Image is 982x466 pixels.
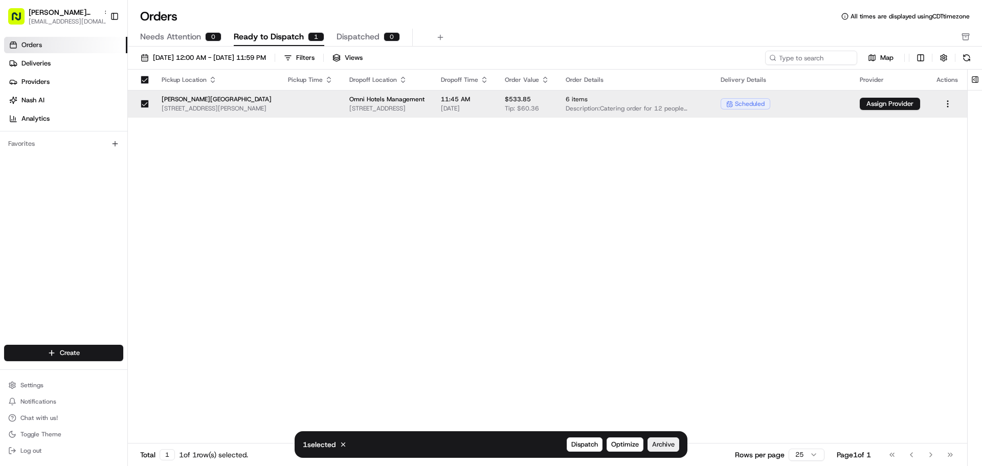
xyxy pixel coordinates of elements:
[20,229,78,239] span: Knowledge Base
[4,4,106,29] button: [PERSON_NAME][GEOGRAPHIC_DATA][EMAIL_ADDRESS][DOMAIN_NAME]
[861,52,900,64] button: Map
[20,447,41,455] span: Log out
[611,440,639,449] span: Optimize
[4,394,123,409] button: Notifications
[29,7,99,17] button: [PERSON_NAME][GEOGRAPHIC_DATA]
[851,12,970,20] span: All times are displayed using CDT timezone
[765,51,857,65] input: Type to search
[837,450,871,460] div: Page 1 of 1
[721,76,843,84] div: Delivery Details
[20,397,56,406] span: Notifications
[85,159,88,167] span: •
[349,104,425,113] span: [STREET_ADDRESS]
[571,440,598,449] span: Dispatch
[162,76,272,84] div: Pickup Location
[10,176,27,193] img: Snider Plaza
[303,439,336,450] p: 1 selected
[27,66,169,77] input: Clear
[505,104,539,113] span: Tip: $60.36
[4,443,123,458] button: Log out
[4,345,123,361] button: Create
[860,98,920,110] button: Assign Provider
[6,225,82,243] a: 📗Knowledge Base
[21,77,50,86] span: Providers
[10,41,186,57] p: Welcome 👋
[441,95,488,103] span: 11:45 AM
[10,98,29,116] img: 1736555255976-a54dd68f-1ca7-489b-9aae-adbdc363a1c4
[179,450,248,460] div: 1 of 1 row(s) selected.
[21,40,42,50] span: Orders
[82,225,168,243] a: 💻API Documentation
[349,76,425,84] div: Dropoff Location
[140,8,177,25] h1: Orders
[4,427,123,441] button: Toggle Theme
[4,110,127,127] a: Analytics
[288,76,333,84] div: Pickup Time
[46,108,141,116] div: We're available if you need us!
[160,449,175,460] div: 1
[147,186,168,194] span: [DATE]
[20,159,29,167] img: 1736555255976-a54dd68f-1ca7-489b-9aae-adbdc363a1c4
[29,17,110,26] button: [EMAIL_ADDRESS][DOMAIN_NAME]
[32,159,83,167] span: [PERSON_NAME]
[4,378,123,392] button: Settings
[4,74,127,90] a: Providers
[10,133,65,141] div: Past conversations
[10,10,31,31] img: Nash
[20,430,61,438] span: Toggle Theme
[10,149,27,165] img: Grace Nketiah
[20,381,43,389] span: Settings
[384,32,400,41] div: 0
[279,51,319,65] button: Filters
[20,414,58,422] span: Chat with us!
[234,31,304,43] span: Ready to Dispatch
[21,114,50,123] span: Analytics
[505,76,549,84] div: Order Value
[648,437,679,452] button: Archive
[162,95,272,103] span: [PERSON_NAME][GEOGRAPHIC_DATA]
[936,76,959,84] div: Actions
[159,131,186,143] button: See all
[567,437,602,452] button: Dispatch
[153,53,266,62] span: [DATE] 12:00 AM - [DATE] 11:59 PM
[566,104,704,113] span: Description: Catering order for 12 people including beverages (lemonade, unsweet tea), desserts (...
[86,230,95,238] div: 💻
[345,53,363,62] span: Views
[441,76,488,84] div: Dropoff Time
[140,449,175,460] div: Total
[308,32,324,41] div: 1
[136,51,271,65] button: [DATE] 12:00 AM - [DATE] 11:59 PM
[72,253,124,261] a: Powered byPylon
[296,53,315,62] div: Filters
[566,95,704,103] span: 6 items
[21,59,51,68] span: Deliveries
[4,92,127,108] a: Nash AI
[91,159,111,167] span: [DATE]
[21,98,40,116] img: 4920774857489_3d7f54699973ba98c624_72.jpg
[4,136,123,152] div: Favorites
[880,53,894,62] span: Map
[102,254,124,261] span: Pylon
[607,437,643,452] button: Optimize
[566,76,704,84] div: Order Details
[4,37,127,53] a: Orders
[441,104,488,113] span: [DATE]
[337,31,380,43] span: Dispatched
[140,31,201,43] span: Needs Attention
[162,104,272,113] span: [STREET_ADDRESS][PERSON_NAME]
[205,32,221,41] div: 0
[141,186,145,194] span: •
[60,348,80,358] span: Create
[97,229,164,239] span: API Documentation
[505,95,531,103] span: $533.85
[349,95,425,103] span: Omni Hotels Management
[735,450,785,460] p: Rows per page
[959,51,974,65] button: Refresh
[652,440,675,449] span: Archive
[32,186,139,194] span: [PERSON_NAME][GEOGRAPHIC_DATA]
[4,55,127,72] a: Deliveries
[735,100,765,108] span: scheduled
[21,96,44,105] span: Nash AI
[860,76,920,84] div: Provider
